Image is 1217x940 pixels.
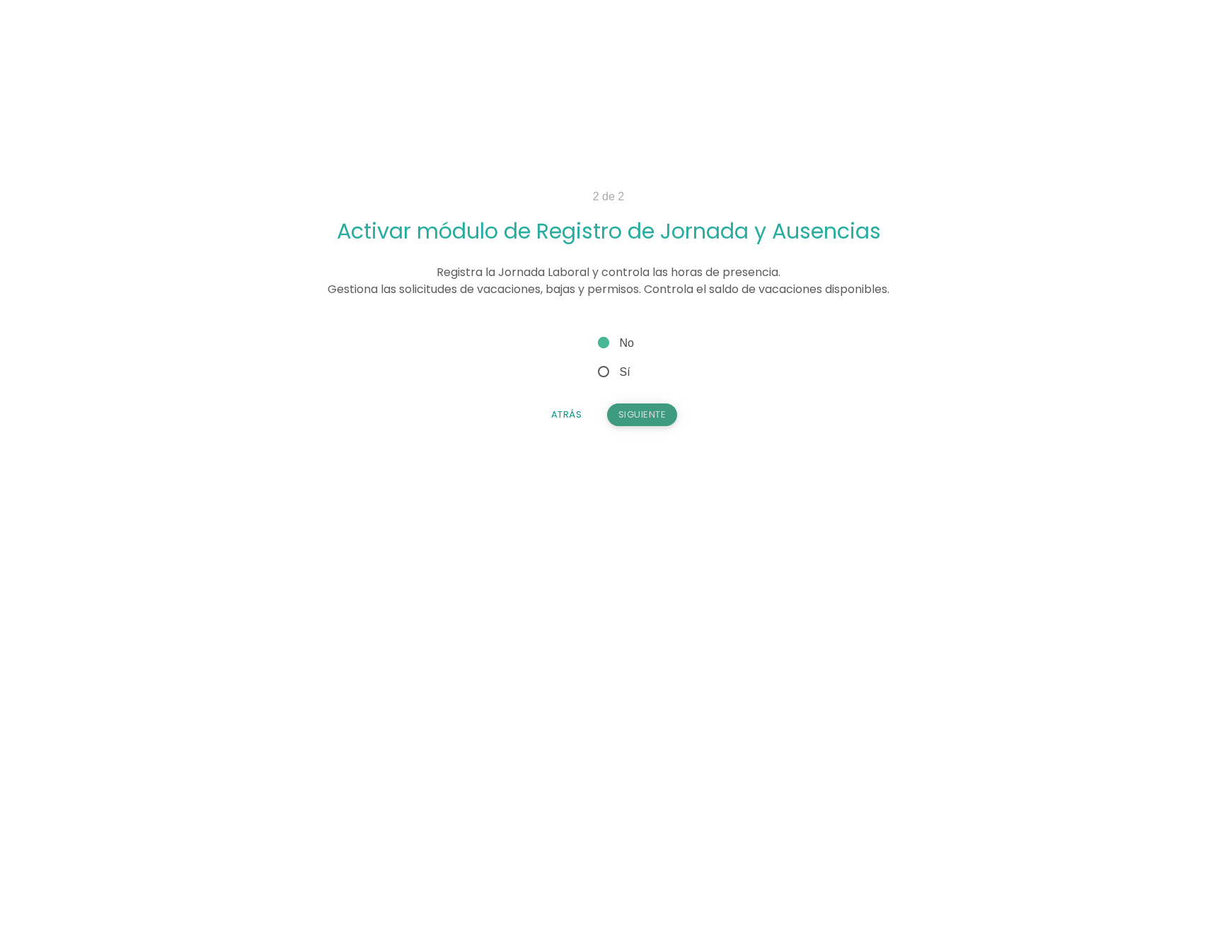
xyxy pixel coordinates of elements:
[607,403,678,426] button: Siguiente
[183,219,1034,243] h2: Activar módulo de Registro de Jornada y Ausencias
[595,334,634,352] span: No
[540,403,594,426] button: Atrás
[595,363,630,381] span: Sí
[328,264,889,297] span: Registra la Jornada Laboral y controla las horas de presencia. Gestiona las solicitudes de vacaci...
[183,188,1034,205] p: 2 de 2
